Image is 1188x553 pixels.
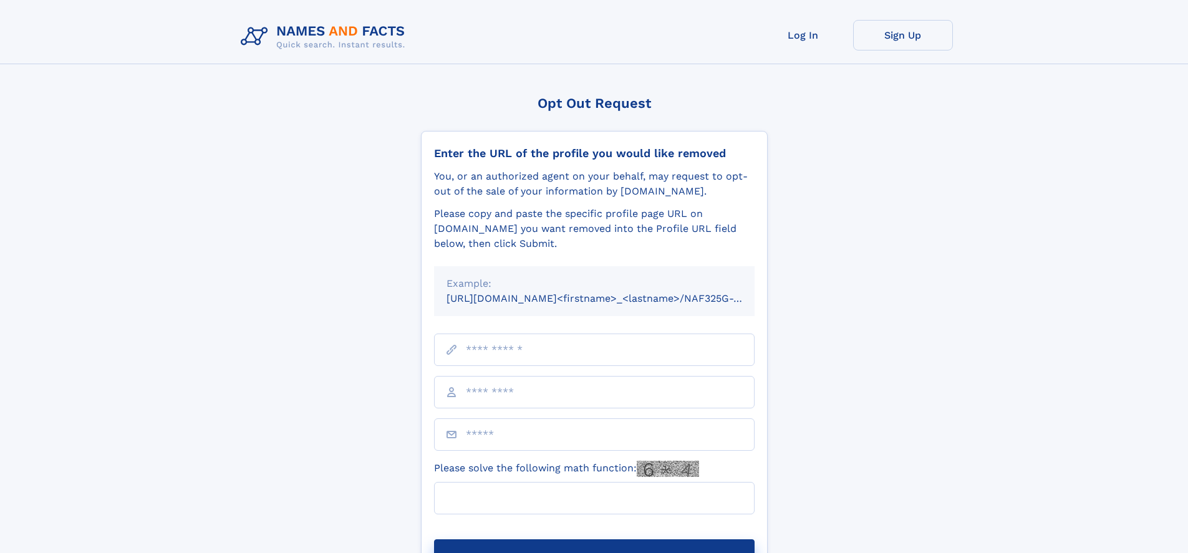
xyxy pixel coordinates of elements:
[753,20,853,50] a: Log In
[434,461,699,477] label: Please solve the following math function:
[434,206,755,251] div: Please copy and paste the specific profile page URL on [DOMAIN_NAME] you want removed into the Pr...
[434,169,755,199] div: You, or an authorized agent on your behalf, may request to opt-out of the sale of your informatio...
[434,147,755,160] div: Enter the URL of the profile you would like removed
[236,20,415,54] img: Logo Names and Facts
[447,292,778,304] small: [URL][DOMAIN_NAME]<firstname>_<lastname>/NAF325G-xxxxxxxx
[447,276,742,291] div: Example:
[421,95,768,111] div: Opt Out Request
[853,20,953,50] a: Sign Up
